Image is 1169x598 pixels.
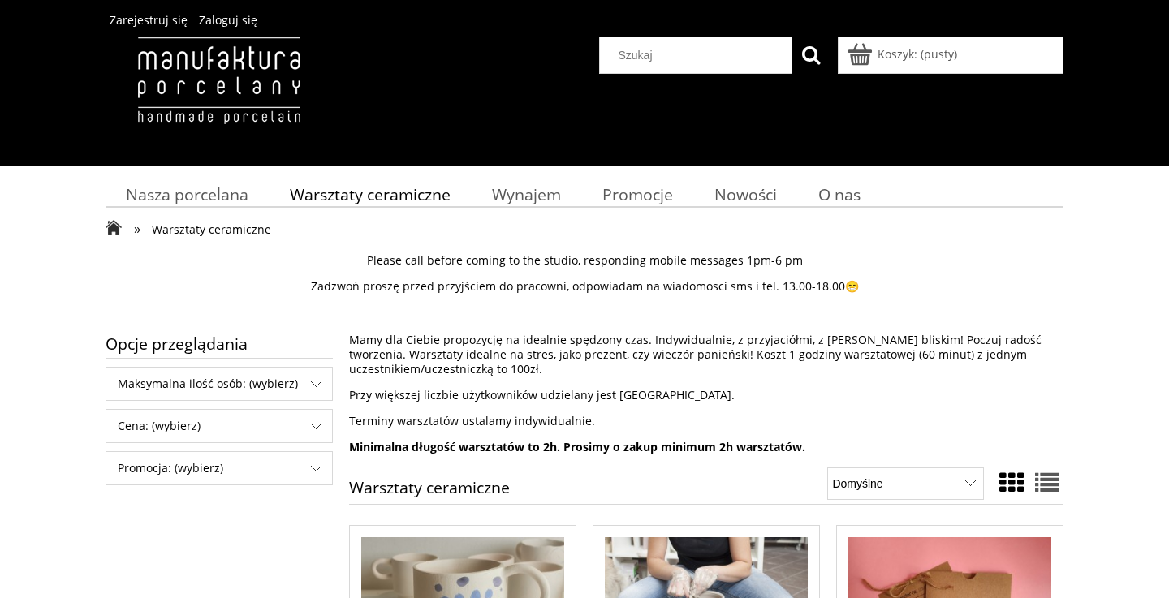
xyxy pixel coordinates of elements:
a: Nasza porcelana [106,179,270,210]
span: Koszyk: [878,46,917,62]
h1: Warsztaty ceramiczne [349,480,510,504]
span: Opcje przeglądania [106,329,333,358]
p: Mamy dla Ciebie propozycję na idealnie spędzony czas. Indywidualnie, z przyjaciółmi, z [PERSON_NA... [349,333,1063,376]
p: Terminy warsztatów ustalamy indywidualnie. [349,414,1063,428]
span: Warsztaty ceramiczne [152,222,271,237]
a: Widok pełny [1035,466,1059,499]
a: Widok ze zdjęciem [999,466,1024,499]
span: » [134,219,140,238]
span: Promocje [602,183,673,205]
button: Szukaj [792,37,830,74]
p: Przy większej liczbie użytkowników udzielany jest [GEOGRAPHIC_DATA]. [349,388,1063,402]
p: Please call before coming to the studio, responding mobile messages 1pm-6 pm [106,253,1063,268]
a: Zaloguj się [199,12,257,28]
span: Nasza porcelana [126,183,248,205]
div: Filtruj [106,409,333,443]
span: Cena: (wybierz) [106,410,332,442]
select: Sortuj wg [827,467,984,500]
strong: Minimalna długość warsztatów to 2h. Prosimy o zakup minimum 2h warsztatów. [349,439,805,454]
input: Szukaj w sklepie [606,37,793,73]
span: Warsztaty ceramiczne [290,183,451,205]
a: O nas [798,179,882,210]
a: Zarejestruj się [110,12,188,28]
div: Filtruj [106,367,333,401]
b: (pusty) [921,46,957,62]
p: Zadzwoń proszę przed przyjściem do pracowni, odpowiadam na wiadomosci sms i tel. 13.00-18.00😁 [106,279,1063,294]
span: Promocja: (wybierz) [106,452,332,484]
a: Warsztaty ceramiczne [270,179,472,210]
a: Wynajem [472,179,582,210]
span: Wynajem [492,183,561,205]
span: Maksymalna ilość osób: (wybierz) [106,368,332,400]
div: Filtruj [106,451,333,485]
a: Promocje [582,179,694,210]
span: Nowości [714,183,777,205]
a: Nowości [694,179,798,210]
a: Produkty w koszyku 0. Przejdź do koszyka [850,46,957,62]
span: O nas [818,183,861,205]
img: Manufaktura Porcelany [106,37,332,158]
